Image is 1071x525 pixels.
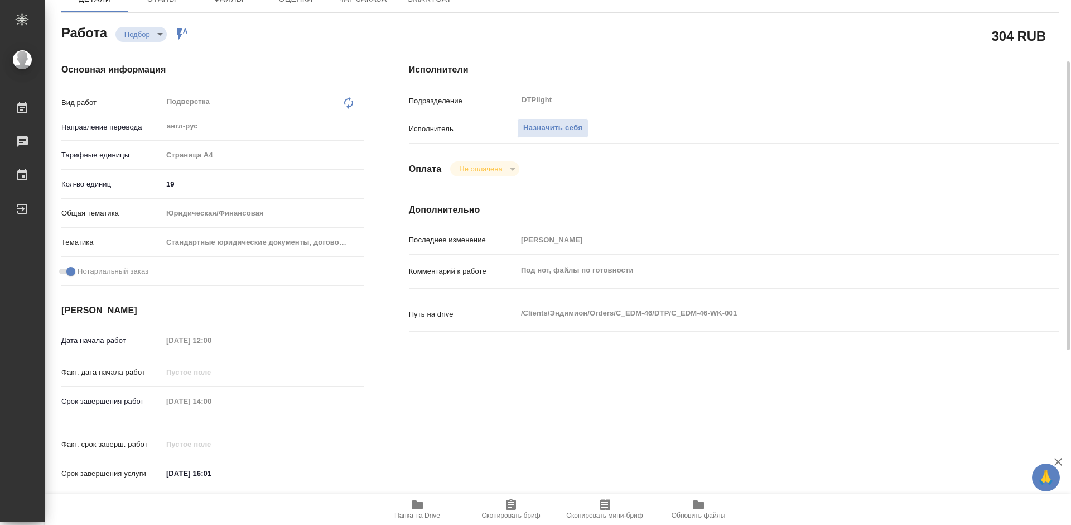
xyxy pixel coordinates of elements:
h4: [PERSON_NAME] [61,304,364,317]
p: Комментарий к работе [409,266,517,277]
span: Обновить файлы [672,512,726,519]
p: Вид работ [61,97,162,108]
div: Юридическая/Финансовая [162,204,364,223]
h4: Исполнители [409,63,1059,77]
span: Папка на Drive [394,512,440,519]
span: Скопировать мини-бриф [566,512,643,519]
h2: 304 RUB [992,26,1046,45]
span: 🙏 [1036,466,1055,489]
h4: Дополнительно [409,203,1059,217]
input: Пустое поле [517,232,1005,248]
p: Кол-во единиц [61,179,162,190]
div: Стандартные юридические документы, договоры, уставы [162,233,364,252]
span: Скопировать бриф [481,512,540,519]
input: ✎ Введи что-нибудь [162,465,260,481]
textarea: /Clients/Эндимион/Orders/C_EDM-46/DTP/C_EDM-46-WK-001 [517,304,1005,323]
input: Пустое поле [162,436,260,452]
p: Срок завершения услуги [61,468,162,479]
p: Общая тематика [61,208,162,219]
span: Назначить себя [523,122,582,135]
h4: Основная информация [61,63,364,77]
p: Тематика [61,237,162,248]
button: 🙏 [1032,464,1060,491]
p: Факт. срок заверш. работ [61,439,162,450]
p: Исполнитель [409,123,517,135]
button: Скопировать мини-бриф [558,494,652,525]
p: Факт. дата начала работ [61,367,162,378]
p: Подразделение [409,96,517,107]
button: Подбор [121,30,153,39]
div: Подбор [115,27,167,42]
p: Тарифные единицы [61,150,162,161]
p: Путь на drive [409,309,517,320]
input: Пустое поле [162,393,260,409]
input: Пустое поле [162,332,260,349]
div: Страница А4 [162,146,364,165]
span: Нотариальный заказ [78,266,148,277]
p: Последнее изменение [409,235,517,246]
div: Подбор [450,161,519,176]
button: Не оплачена [456,164,505,174]
h4: Оплата [409,163,442,176]
p: Срок завершения работ [61,396,162,407]
button: Обновить файлы [652,494,745,525]
input: Пустое поле [162,364,260,380]
p: Дата начала работ [61,335,162,346]
p: Направление перевода [61,122,162,133]
button: Назначить себя [517,118,588,138]
button: Скопировать бриф [464,494,558,525]
textarea: Под нот, файлы по готовности [517,261,1005,280]
input: ✎ Введи что-нибудь [162,176,364,192]
button: Папка на Drive [370,494,464,525]
h2: Работа [61,22,107,42]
